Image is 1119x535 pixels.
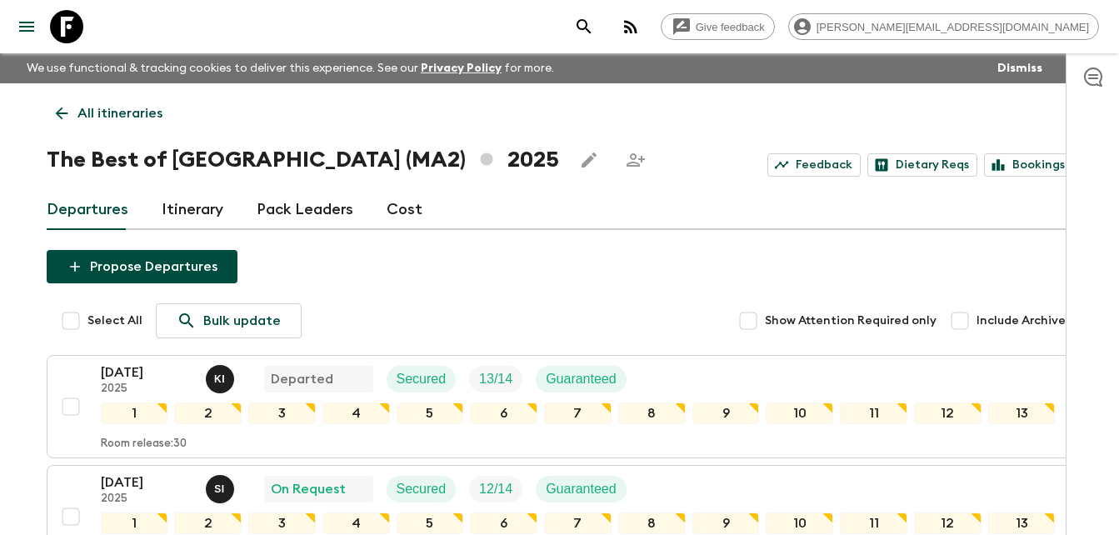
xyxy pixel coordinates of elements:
span: Said Isouktan [206,480,237,493]
p: We use functional & tracking cookies to deliver this experience. See our for more. [20,53,561,83]
p: 12 / 14 [479,479,512,499]
div: 12 [914,402,982,424]
p: Room release: 30 [101,437,187,451]
button: search adventures [567,10,601,43]
a: Cost [387,190,422,230]
div: Secured [387,366,457,392]
span: Give feedback [687,21,774,33]
div: 4 [322,512,390,534]
a: Give feedback [661,13,775,40]
div: 8 [618,512,686,534]
div: 10 [766,512,833,534]
h1: The Best of [GEOGRAPHIC_DATA] (MA2) 2025 [47,143,559,177]
p: Guaranteed [546,479,617,499]
button: menu [10,10,43,43]
div: 3 [248,402,316,424]
p: Departed [271,369,333,389]
p: Secured [397,369,447,389]
div: 1 [101,512,168,534]
div: [PERSON_NAME][EMAIL_ADDRESS][DOMAIN_NAME] [788,13,1099,40]
div: 13 [988,512,1056,534]
div: 5 [397,402,464,424]
p: All itineraries [77,103,162,123]
p: [DATE] [101,362,192,382]
div: 3 [248,512,316,534]
a: Departures [47,190,128,230]
button: Propose Departures [47,250,237,283]
a: Feedback [767,153,861,177]
p: 2025 [101,492,192,506]
div: 10 [766,402,833,424]
p: [DATE] [101,472,192,492]
a: Bulk update [156,303,302,338]
div: 11 [840,402,907,424]
div: 5 [397,512,464,534]
div: Trip Fill [469,366,522,392]
div: 12 [914,512,982,534]
div: Trip Fill [469,476,522,502]
p: Secured [397,479,447,499]
button: Dismiss [993,57,1047,80]
div: 9 [692,512,760,534]
div: 13 [988,402,1056,424]
div: 7 [544,512,612,534]
span: Share this itinerary [619,143,652,177]
div: 9 [692,402,760,424]
button: Edit this itinerary [572,143,606,177]
span: Show Attention Required only [765,312,937,329]
div: 2 [174,402,242,424]
a: Privacy Policy [421,62,502,74]
a: Dietary Reqs [867,153,977,177]
a: Bookings [984,153,1073,177]
a: Itinerary [162,190,223,230]
div: 1 [101,402,168,424]
span: [PERSON_NAME][EMAIL_ADDRESS][DOMAIN_NAME] [807,21,1098,33]
a: All itineraries [47,97,172,130]
p: On Request [271,479,346,499]
div: 8 [618,402,686,424]
a: Pack Leaders [257,190,353,230]
div: 4 [322,402,390,424]
p: S I [214,482,225,496]
div: 6 [470,402,537,424]
div: 11 [840,512,907,534]
div: 2 [174,512,242,534]
div: Secured [387,476,457,502]
button: SI [206,475,237,503]
p: 2025 [101,382,192,396]
p: Guaranteed [546,369,617,389]
span: Include Archived [977,312,1073,329]
span: Khaled Ingrioui [206,370,237,383]
button: [DATE]2025Khaled IngriouiDepartedSecuredTrip FillGuaranteed12345678910111213Room release:30 [47,355,1073,458]
p: 13 / 14 [479,369,512,389]
div: 6 [470,512,537,534]
span: Select All [87,312,142,329]
div: 7 [544,402,612,424]
p: Bulk update [203,311,281,331]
